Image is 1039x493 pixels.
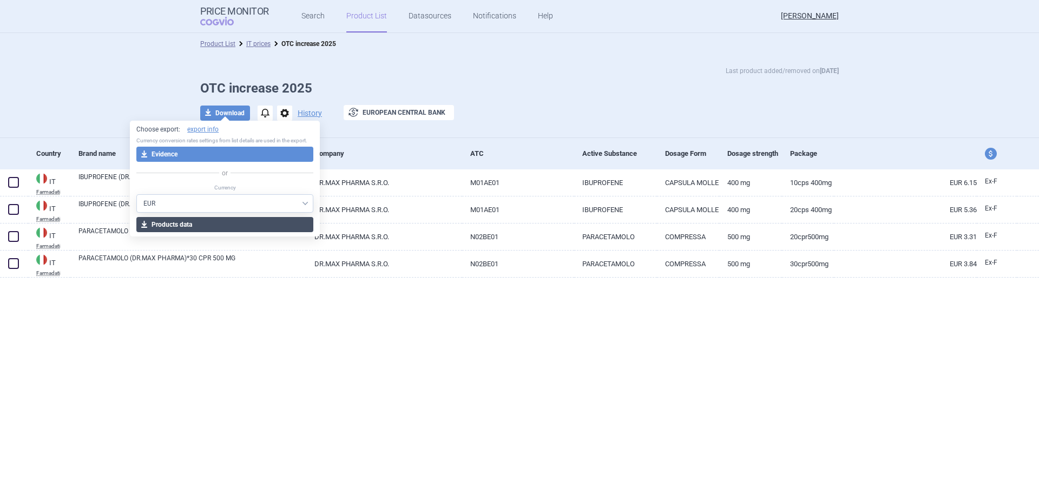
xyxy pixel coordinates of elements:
span: or [219,168,231,179]
a: 400 MG [719,169,781,196]
strong: [DATE] [820,67,839,75]
a: M01AE01 [462,196,574,223]
div: Country [36,140,70,167]
a: 20CPR500MG [782,224,834,250]
a: PARACETAMOLO (DR.MAX PHARMA)*20 CPR 500 MG [78,226,306,246]
a: DR.MAX PHARMA S.R.O. [306,251,462,277]
a: 500 MG [719,251,781,277]
div: Active Substance [582,140,657,167]
a: PARACETAMOLO (DR.MAX PHARMA)*30 CPR 500 MG [78,253,306,273]
button: Products data [136,217,313,232]
p: Currency [136,184,313,192]
strong: OTC increase 2025 [281,40,336,48]
li: IT prices [235,38,271,49]
span: Ex-factory price [985,232,997,239]
img: Italy [36,227,47,238]
a: PARACETAMOLO [574,251,657,277]
li: OTC increase 2025 [271,38,336,49]
a: EUR 3.84 [834,251,977,277]
a: PARACETAMOLO [574,224,657,250]
div: Brand name [78,140,306,167]
abbr: Farmadati — Online database developed by Farmadati Italia S.r.l., Italia. [36,271,70,276]
a: M01AE01 [462,169,574,196]
a: Ex-F [977,255,1017,271]
div: Dosage strength [727,140,781,167]
a: 500 MG [719,224,781,250]
a: N02BE01 [462,224,574,250]
a: export info [187,125,219,134]
a: 10CPS 400MG [782,169,834,196]
h1: OTC increase 2025 [200,81,839,96]
a: EUR 3.31 [834,224,977,250]
a: ITITFarmadati [28,226,70,249]
div: ATC [470,140,574,167]
span: COGVIO [200,17,249,25]
a: IBUPROFENE [574,196,657,223]
a: IBUPROFENE [574,169,657,196]
a: CAPSULA MOLLE [657,196,719,223]
span: Ex-factory price [985,259,997,266]
a: DR.MAX PHARMA S.R.O. [306,169,462,196]
p: Choose export: [136,125,313,134]
a: N02BE01 [462,251,574,277]
a: IBUPROFENE (DR.MAX PHARMA)*20 CPS MOLLI 400 MG [78,199,306,219]
img: Italy [36,173,47,184]
abbr: Farmadati — Online database developed by Farmadati Italia S.r.l., Italia. [36,216,70,222]
a: Ex-F [977,228,1017,244]
button: Evidence [136,147,313,162]
button: Download [200,106,250,121]
a: DR.MAX PHARMA S.R.O. [306,196,462,223]
a: Price MonitorCOGVIO [200,6,269,27]
a: ITITFarmadati [28,253,70,276]
a: Ex-F [977,201,1017,217]
a: EUR 6.15 [834,169,977,196]
a: 20CPS 400MG [782,196,834,223]
a: ITITFarmadati [28,199,70,222]
span: Ex-factory price [985,205,997,212]
button: History [298,109,322,117]
a: IBUPROFENE (DR.MAX PHARMA)*10 CPS MOLLI 400 MG [78,172,306,192]
button: European Central Bank [344,105,454,120]
a: 400 MG [719,196,781,223]
a: Product List [200,40,235,48]
img: Italy [36,200,47,211]
abbr: Farmadati — Online database developed by Farmadati Italia S.r.l., Italia. [36,189,70,195]
div: Package [790,140,834,167]
a: CAPSULA MOLLE [657,169,719,196]
div: Dosage Form [665,140,719,167]
a: Ex-F [977,174,1017,190]
a: EUR 5.36 [834,196,977,223]
p: Currency conversion rates settings from list details are used in the export. [136,137,313,144]
a: IT prices [246,40,271,48]
a: DR.MAX PHARMA S.R.O. [306,224,462,250]
p: Last product added/removed on [726,65,839,76]
a: COMPRESSA [657,224,719,250]
img: Italy [36,254,47,265]
strong: Price Monitor [200,6,269,17]
abbr: Farmadati — Online database developed by Farmadati Italia S.r.l., Italia. [36,244,70,249]
div: Company [314,140,462,167]
a: ITITFarmadati [28,172,70,195]
a: 30CPR500MG [782,251,834,277]
a: COMPRESSA [657,251,719,277]
span: Ex-factory price [985,178,997,185]
li: Product List [200,38,235,49]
